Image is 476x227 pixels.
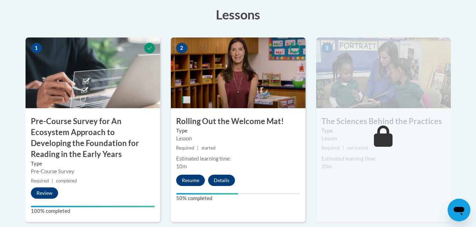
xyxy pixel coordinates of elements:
[201,145,215,151] span: started
[176,43,187,53] span: 2
[52,178,53,184] span: |
[342,145,344,151] span: |
[31,187,58,199] button: Review
[31,207,155,215] label: 100% completed
[176,163,187,169] span: 10m
[176,135,300,142] div: Lesson
[26,37,160,108] img: Course Image
[31,168,155,175] div: Pre-Course Survey
[31,43,42,53] span: 1
[176,194,300,202] label: 50% completed
[321,135,446,142] div: Lesson
[176,127,300,135] label: Type
[321,145,340,151] span: Required
[176,145,194,151] span: Required
[171,116,306,127] h3: Rolling Out the Welcome Mat!
[316,116,451,127] h3: The Sciences Behind the Practices
[31,206,155,207] div: Your progress
[176,175,205,186] button: Resume
[321,163,332,169] span: 20m
[26,6,451,23] h3: Lessons
[31,160,155,168] label: Type
[208,175,235,186] button: Details
[321,43,333,53] span: 3
[26,116,160,159] h3: Pre-Course Survey for An Ecosystem Approach to Developing the Foundation for Reading in the Early...
[347,145,368,151] span: not started
[176,155,300,163] div: Estimated learning time:
[31,178,49,184] span: Required
[171,37,306,108] img: Course Image
[316,37,451,108] img: Course Image
[197,145,198,151] span: |
[448,199,470,221] iframe: Button to launch messaging window
[176,193,238,194] div: Your progress
[321,127,446,135] label: Type
[321,155,446,163] div: Estimated learning time:
[56,178,77,184] span: completed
